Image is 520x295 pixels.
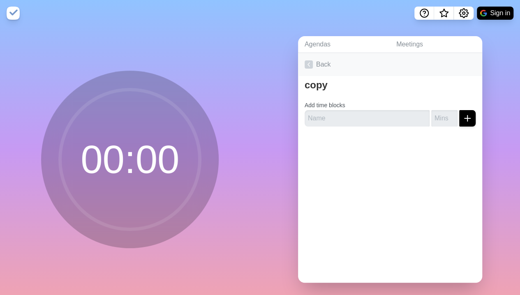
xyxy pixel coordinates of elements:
[414,7,434,20] button: Help
[454,7,474,20] button: Settings
[298,36,390,53] a: Agendas
[390,36,482,53] a: Meetings
[434,7,454,20] button: What’s new
[431,110,458,127] input: Mins
[7,7,20,20] img: timeblocks logo
[305,102,345,108] label: Add time blocks
[480,10,487,16] img: google logo
[477,7,513,20] button: Sign in
[305,110,430,127] input: Name
[298,53,482,76] a: Back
